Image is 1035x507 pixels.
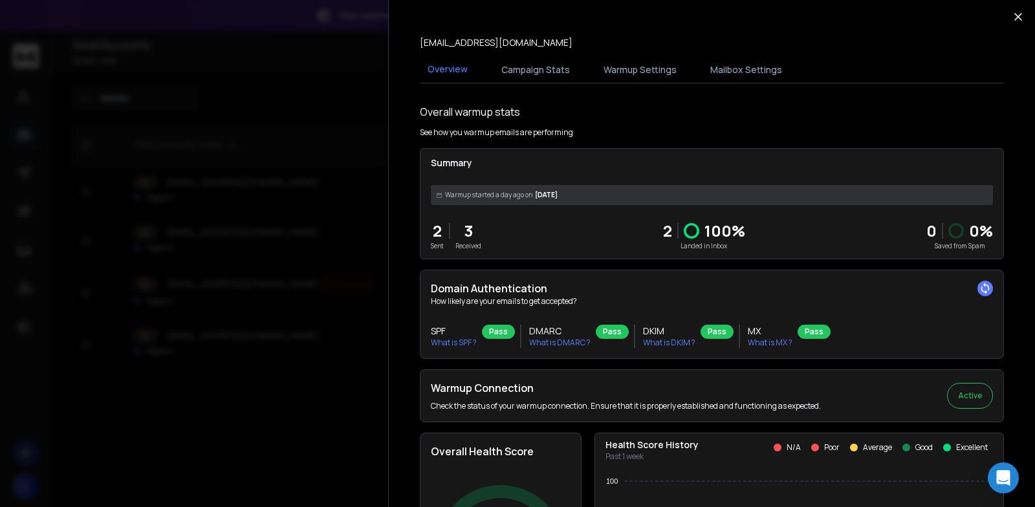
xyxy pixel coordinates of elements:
[596,56,684,84] button: Warmup Settings
[703,56,790,84] button: Mailbox Settings
[926,241,993,251] p: Saved from Spam
[455,221,481,241] p: 3
[420,36,572,49] p: [EMAIL_ADDRESS][DOMAIN_NAME]
[704,221,745,241] p: 100 %
[605,451,699,462] p: Past 1 week
[643,338,695,348] p: What is DKIM ?
[748,325,792,338] h3: MX
[431,338,477,348] p: What is SPF ?
[956,442,988,453] p: Excellent
[431,185,993,205] div: [DATE]
[643,325,695,338] h3: DKIM
[915,442,933,453] p: Good
[494,56,578,84] button: Campaign Stats
[926,220,937,241] strong: 0
[748,338,792,348] p: What is MX ?
[431,401,821,411] p: Check the status of your warmup connection. Ensure that it is properly established and functionin...
[863,442,892,453] p: Average
[596,325,629,339] div: Pass
[420,127,573,138] p: See how you warmup emails are performing
[431,380,821,396] h2: Warmup Connection
[431,241,444,251] p: Sent
[988,462,1019,493] div: Open Intercom Messenger
[701,325,734,339] div: Pass
[605,438,699,451] p: Health Score History
[431,444,571,459] h2: Overall Health Score
[969,221,993,241] p: 0 %
[663,241,745,251] p: Landed in Inbox
[606,477,618,485] tspan: 100
[529,325,591,338] h3: DMARC
[798,325,831,339] div: Pass
[947,383,993,409] button: Active
[431,325,477,338] h3: SPF
[824,442,840,453] p: Poor
[482,325,515,339] div: Pass
[431,281,993,296] h2: Domain Authentication
[431,296,993,307] p: How likely are your emails to get accepted?
[663,221,672,241] p: 2
[787,442,801,453] p: N/A
[420,55,475,85] button: Overview
[455,241,481,251] p: Received
[445,190,532,200] span: Warmup started a day ago on
[420,104,520,120] h1: Overall warmup stats
[529,338,591,348] p: What is DMARC ?
[431,221,444,241] p: 2
[431,156,993,169] p: Summary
